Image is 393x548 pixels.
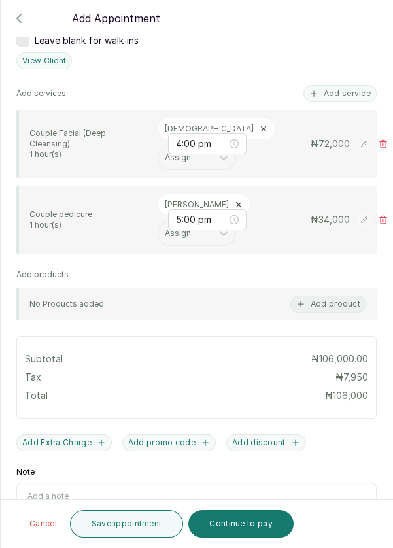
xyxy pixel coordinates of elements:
[311,213,350,226] p: ₦
[311,137,350,150] p: ₦
[325,389,368,402] p: ₦
[290,296,366,313] button: Add product
[165,124,254,134] p: [DEMOGRAPHIC_DATA]
[343,371,368,383] span: 7,950
[303,85,377,102] button: Add service
[70,510,184,538] button: Saveappointment
[22,510,65,538] button: Cancel
[72,10,160,26] p: Add Appointment
[29,299,104,309] p: No Products added
[16,88,66,99] p: Add services
[29,209,147,220] p: Couple pedicure
[29,149,147,160] p: 1 hour(s)
[318,138,350,149] span: 72,000
[318,214,350,225] span: 34,000
[122,434,216,451] button: Add promo code
[226,434,306,451] button: Add discount
[16,467,35,477] label: Note
[188,510,294,538] button: Continue to pay
[311,352,368,366] p: ₦106,000.00
[16,434,112,451] button: Add Extra Charge
[333,390,368,401] span: 106,000
[176,213,227,227] input: Select time
[25,389,48,402] p: Total
[165,199,229,210] p: [PERSON_NAME]
[29,128,147,149] p: Couple Facial (Deep Cleansing)
[25,352,63,366] p: Subtotal
[176,137,227,151] input: Select time
[29,220,147,230] p: 1 hour(s)
[16,269,69,280] p: Add products
[25,371,41,384] p: Tax
[335,371,368,384] p: ₦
